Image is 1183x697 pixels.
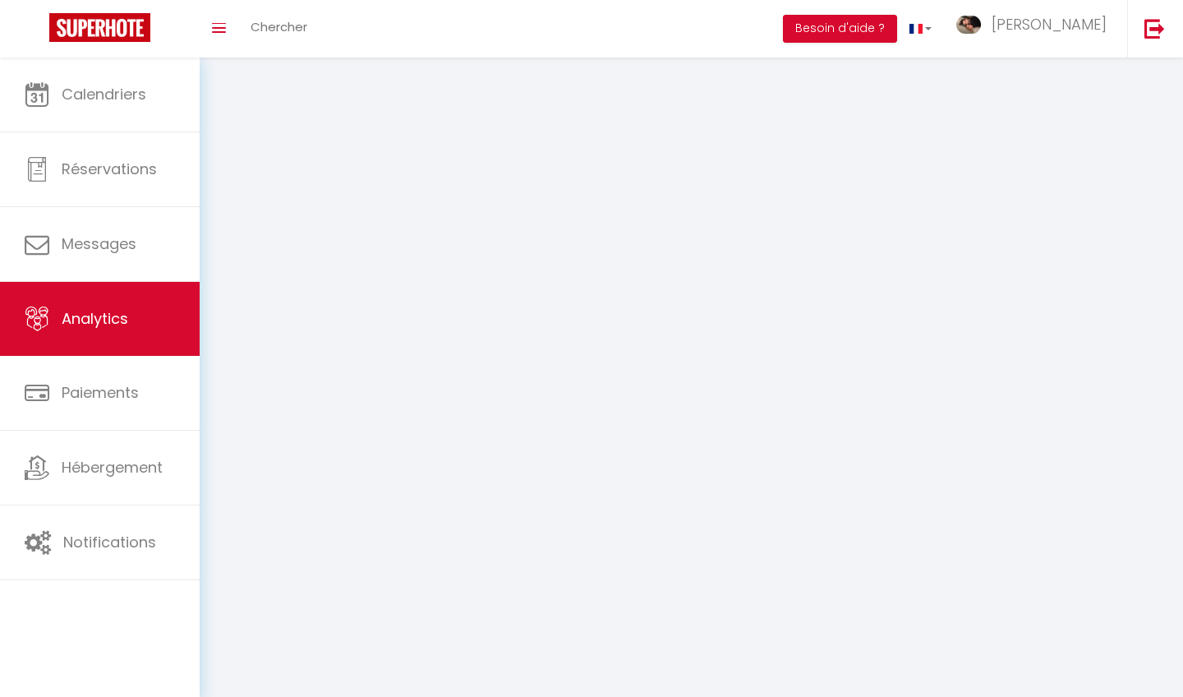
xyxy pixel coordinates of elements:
[62,457,163,478] span: Hébergement
[1144,18,1165,39] img: logout
[992,14,1107,35] span: [PERSON_NAME]
[62,233,136,254] span: Messages
[62,84,146,104] span: Calendriers
[13,7,62,56] button: Ouvrir le widget de chat LiveChat
[49,13,150,42] img: Super Booking
[251,18,307,35] span: Chercher
[783,15,897,43] button: Besoin d'aide ?
[956,16,981,35] img: ...
[62,382,139,403] span: Paiements
[62,308,128,329] span: Analytics
[62,159,157,179] span: Réservations
[63,532,156,552] span: Notifications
